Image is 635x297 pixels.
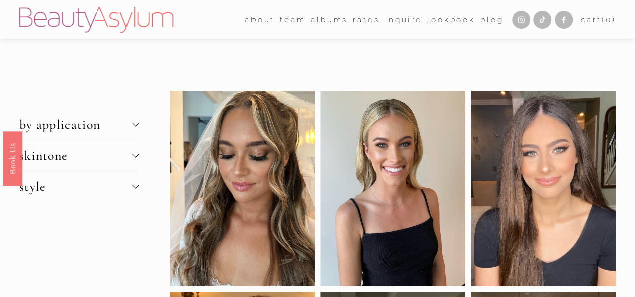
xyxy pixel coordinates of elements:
[353,12,379,27] a: Rates
[245,12,275,27] a: folder dropdown
[280,13,305,27] span: team
[427,12,475,27] a: Lookbook
[581,13,616,27] a: 0 items in cart
[385,12,422,27] a: Inquire
[480,12,503,27] a: Blog
[280,12,305,27] a: folder dropdown
[512,11,530,29] a: Instagram
[19,171,139,202] button: style
[605,15,612,24] span: 0
[19,179,132,194] span: style
[19,117,132,132] span: by application
[601,15,616,24] span: ( )
[19,148,132,163] span: skintone
[555,11,573,29] a: Facebook
[19,109,139,140] button: by application
[19,7,173,33] img: Beauty Asylum | Bridal Hair &amp; Makeup Charlotte &amp; Atlanta
[311,12,348,27] a: albums
[3,131,22,185] a: Book Us
[245,13,275,27] span: about
[533,11,551,29] a: TikTok
[19,140,139,171] button: skintone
